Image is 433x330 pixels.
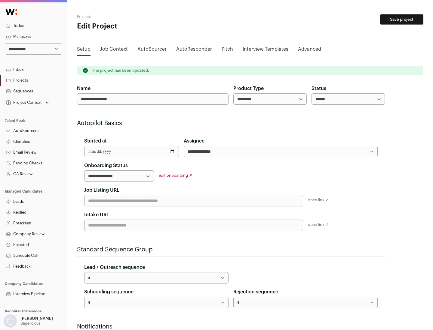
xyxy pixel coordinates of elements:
h2: Standard Sequence Group [77,245,385,254]
label: Onboarding Status [84,162,128,169]
a: Pitch [222,46,233,55]
a: Interview Templates [243,46,288,55]
p: [PERSON_NAME] [20,316,53,321]
label: Scheduling sequence [84,288,134,295]
label: Job Listing URL [84,187,119,194]
a: Job Context [100,46,128,55]
label: Intake URL [84,211,109,218]
label: Product Type [233,85,264,92]
a: AutoSourcer [137,46,167,55]
label: Status [312,85,326,92]
label: Rejection sequence [233,288,278,295]
a: Advanced [298,46,321,55]
button: Open dropdown [2,314,54,328]
h2: Projects [77,14,192,19]
label: Lead / Outreach sequence [84,264,145,271]
a: Setup [77,46,91,55]
button: Save project [380,14,423,25]
label: Assignee [184,137,204,145]
label: Name [77,85,91,92]
label: Started at [84,137,107,145]
a: AutoResponder [176,46,212,55]
p: Bagelicious [20,321,40,326]
div: Project Context [5,100,42,105]
p: The project has been updated. [92,68,149,73]
img: nopic.png [4,314,17,328]
h2: Autopilot Basics [77,119,385,127]
img: Wellfound [2,6,20,18]
h1: Edit Project [77,22,192,31]
a: edit onboarding ↗ [159,173,192,177]
button: Open dropdown [5,98,50,107]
